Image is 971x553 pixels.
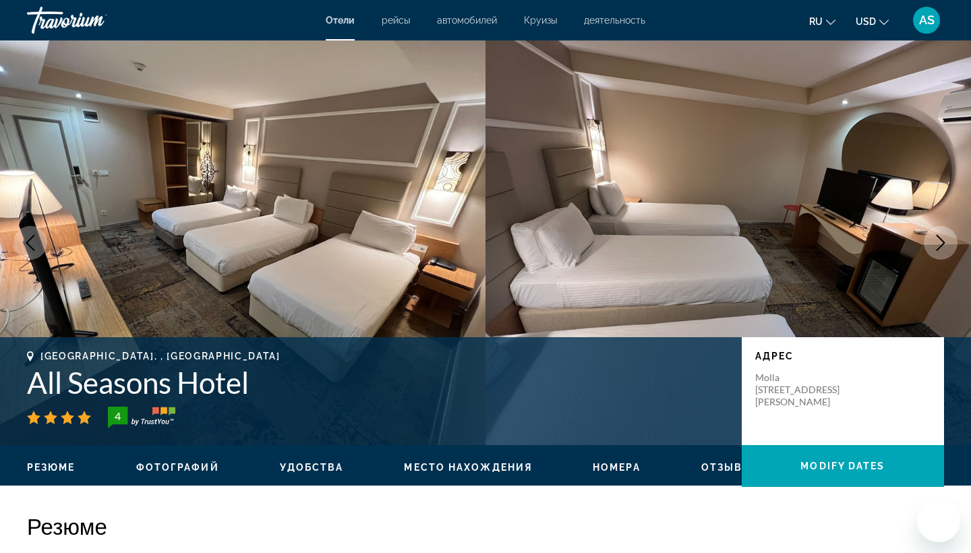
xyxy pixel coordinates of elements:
button: Место нахождения [404,461,532,473]
a: автомобилей [437,15,497,26]
span: Резюме [27,462,76,473]
p: Molla [STREET_ADDRESS][PERSON_NAME] [755,372,863,408]
span: Номера [593,462,641,473]
button: User Menu [909,6,944,34]
button: Modify Dates [742,445,944,487]
a: Круизы [524,15,557,26]
button: Номера [593,461,641,473]
a: деятельность [584,15,645,26]
button: Next image [924,226,958,260]
button: Отзывы [701,461,753,473]
button: Фотографий [136,461,219,473]
button: Удобства [280,461,344,473]
iframe: Кнопка запуска окна обмена сообщениями [917,499,960,542]
h1: All Seasons Hotel [27,365,728,400]
a: рейсы [382,15,410,26]
span: AS [919,13,935,27]
span: ru [809,16,823,27]
p: адрес [755,351,931,361]
a: Travorium [27,3,162,38]
img: TrustYou guest rating badge [108,407,175,428]
button: Резюме [27,461,76,473]
a: Отели [326,15,355,26]
button: Previous image [13,226,47,260]
button: Change language [809,11,835,31]
div: 4 [104,408,131,424]
span: Отзывы [701,462,753,473]
span: USD [856,16,876,27]
span: Удобства [280,462,344,473]
span: [GEOGRAPHIC_DATA], , [GEOGRAPHIC_DATA] [40,351,281,361]
button: Change currency [856,11,889,31]
h2: Резюме [27,513,944,540]
span: Место нахождения [404,462,532,473]
span: Modify Dates [800,461,885,471]
span: Фотографий [136,462,219,473]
